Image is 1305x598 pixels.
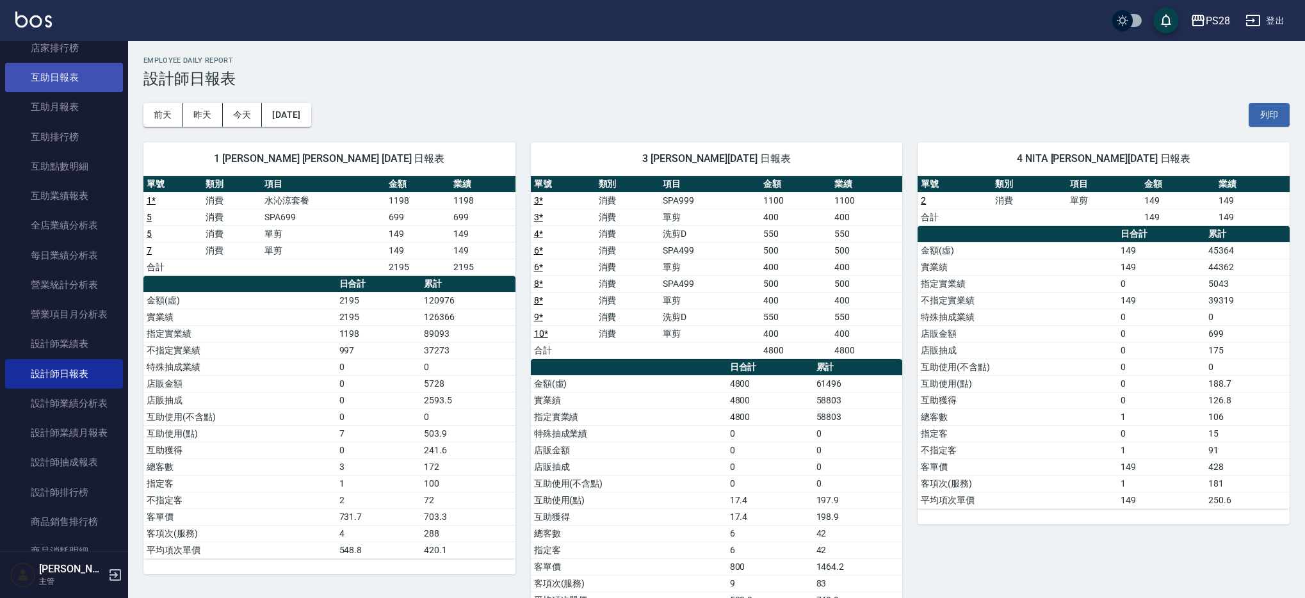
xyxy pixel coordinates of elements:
[1205,292,1290,309] td: 39319
[1205,442,1290,458] td: 91
[143,309,336,325] td: 實業績
[5,181,123,211] a: 互助業績報表
[1141,176,1215,193] th: 金額
[918,375,1117,392] td: 互助使用(點)
[336,309,421,325] td: 2195
[760,309,831,325] td: 550
[385,225,450,242] td: 149
[727,408,813,425] td: 4800
[596,192,660,209] td: 消費
[760,192,831,209] td: 1100
[760,209,831,225] td: 400
[450,242,515,259] td: 149
[531,392,727,408] td: 實業績
[531,375,727,392] td: 金額(虛)
[143,342,336,359] td: 不指定實業績
[5,33,123,63] a: 店家排行榜
[1117,359,1205,375] td: 0
[531,176,903,359] table: a dense table
[223,103,263,127] button: 今天
[143,458,336,475] td: 總客數
[760,325,831,342] td: 400
[450,192,515,209] td: 1198
[385,259,450,275] td: 2195
[5,359,123,389] a: 設計師日報表
[421,309,515,325] td: 126366
[531,508,727,525] td: 互助獲得
[831,192,902,209] td: 1100
[261,225,385,242] td: 單剪
[15,12,52,28] img: Logo
[1249,103,1290,127] button: 列印
[1205,375,1290,392] td: 188.7
[143,259,202,275] td: 合計
[813,558,903,575] td: 1464.2
[336,458,421,475] td: 3
[385,176,450,193] th: 金額
[918,442,1117,458] td: 不指定客
[262,103,311,127] button: [DATE]
[421,342,515,359] td: 37273
[918,259,1117,275] td: 實業績
[336,276,421,293] th: 日合計
[1215,209,1290,225] td: 149
[1205,226,1290,243] th: 累計
[143,425,336,442] td: 互助使用(點)
[5,478,123,507] a: 設計師排行榜
[1117,442,1205,458] td: 1
[660,176,759,193] th: 項目
[831,309,902,325] td: 550
[596,225,660,242] td: 消費
[336,442,421,458] td: 0
[531,342,596,359] td: 合計
[421,292,515,309] td: 120976
[813,442,903,458] td: 0
[385,192,450,209] td: 1198
[5,418,123,448] a: 設計師業績月報表
[1205,259,1290,275] td: 44362
[596,176,660,193] th: 類別
[1117,392,1205,408] td: 0
[1067,176,1141,193] th: 項目
[336,359,421,375] td: 0
[261,176,385,193] th: 項目
[421,408,515,425] td: 0
[1117,242,1205,259] td: 149
[421,325,515,342] td: 89093
[1205,309,1290,325] td: 0
[918,275,1117,292] td: 指定實業績
[1205,392,1290,408] td: 126.8
[143,392,336,408] td: 店販抽成
[143,375,336,392] td: 店販金額
[918,475,1117,492] td: 客項次(服務)
[660,292,759,309] td: 單剪
[39,563,104,576] h5: [PERSON_NAME]
[531,575,727,592] td: 客項次(服務)
[596,325,660,342] td: 消費
[660,209,759,225] td: 單剪
[813,525,903,542] td: 42
[813,359,903,376] th: 累計
[1117,325,1205,342] td: 0
[202,176,261,193] th: 類別
[143,408,336,425] td: 互助使用(不含點)
[813,475,903,492] td: 0
[660,275,759,292] td: SPA499
[760,275,831,292] td: 500
[202,242,261,259] td: 消費
[143,325,336,342] td: 指定實業績
[421,359,515,375] td: 0
[760,259,831,275] td: 400
[1205,425,1290,442] td: 15
[1141,192,1215,209] td: 149
[1141,209,1215,225] td: 149
[918,408,1117,425] td: 總客數
[1117,275,1205,292] td: 0
[1215,192,1290,209] td: 149
[918,342,1117,359] td: 店販抽成
[147,212,152,222] a: 5
[596,242,660,259] td: 消費
[660,225,759,242] td: 洗剪D
[336,342,421,359] td: 997
[992,192,1066,209] td: 消費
